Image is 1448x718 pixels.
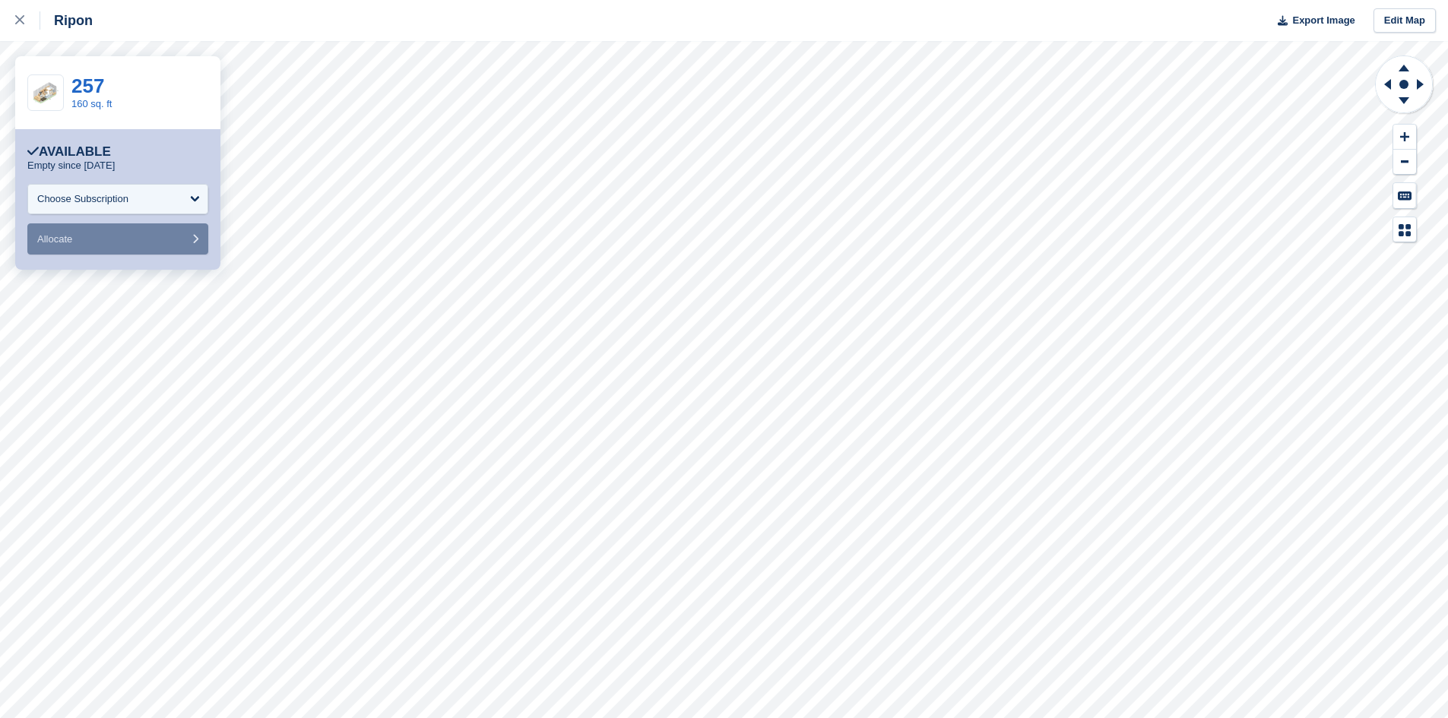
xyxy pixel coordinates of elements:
button: Zoom In [1393,125,1416,150]
button: Zoom Out [1393,150,1416,175]
div: Choose Subscription [37,191,128,207]
button: Map Legend [1393,217,1416,242]
button: Export Image [1269,8,1355,33]
div: Ripon [40,11,93,30]
a: Edit Map [1374,8,1436,33]
img: SCA-160sqft.jpg [28,81,63,105]
a: 257 [71,74,104,97]
button: Allocate [27,223,208,255]
p: Empty since [DATE] [27,160,115,172]
span: Allocate [37,233,72,245]
span: Export Image [1292,13,1355,28]
a: 160 sq. ft [71,98,112,109]
div: Available [27,144,111,160]
button: Keyboard Shortcuts [1393,183,1416,208]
